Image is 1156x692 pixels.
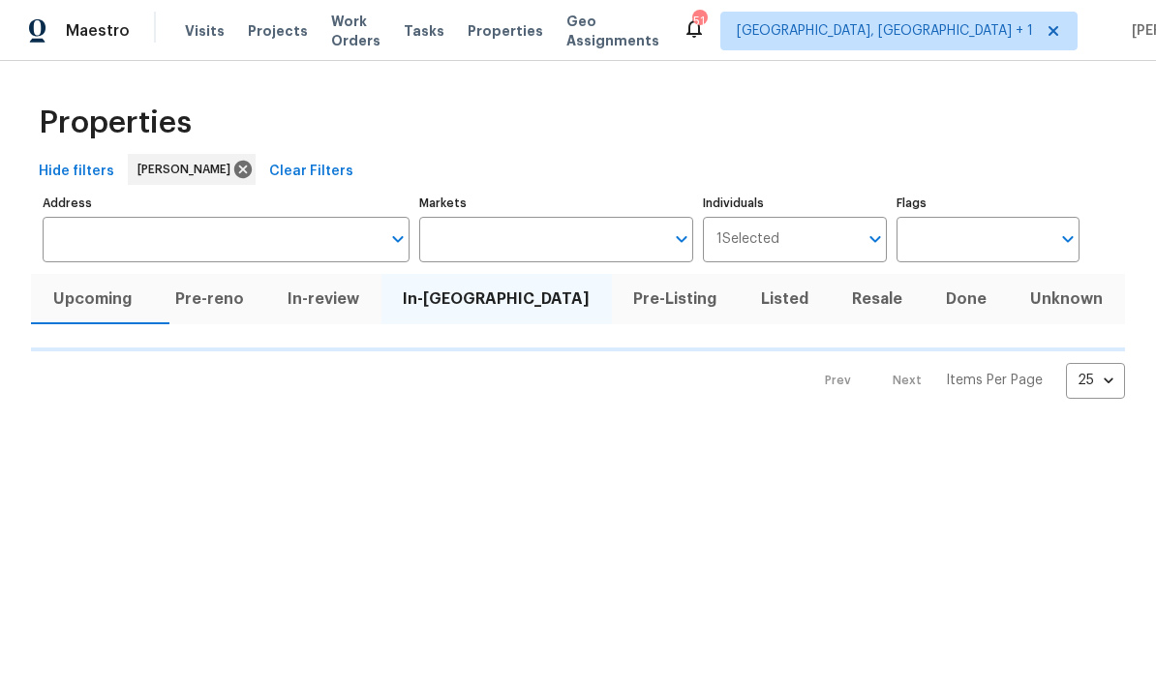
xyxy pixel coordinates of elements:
label: Address [43,197,410,209]
span: 1 Selected [716,231,779,248]
span: Pre-Listing [624,286,727,313]
span: In-review [277,286,369,313]
button: Open [384,226,411,253]
label: Markets [419,197,694,209]
span: Unknown [1020,286,1113,313]
nav: Pagination Navigation [806,363,1125,399]
button: Clear Filters [261,154,361,190]
div: 51 [692,12,706,31]
span: Maestro [66,21,130,41]
label: Flags [897,197,1080,209]
button: Open [1054,226,1081,253]
span: [GEOGRAPHIC_DATA], [GEOGRAPHIC_DATA] + 1 [737,21,1033,41]
button: Hide filters [31,154,122,190]
span: Projects [248,21,308,41]
span: Tasks [404,24,444,38]
span: [PERSON_NAME] [137,160,238,179]
span: Visits [185,21,225,41]
span: Pre-reno [165,286,254,313]
span: Hide filters [39,160,114,184]
span: Upcoming [43,286,141,313]
label: Individuals [703,197,886,209]
div: [PERSON_NAME] [128,154,256,185]
span: Done [936,286,997,313]
span: Properties [39,113,192,133]
span: Listed [750,286,818,313]
span: Resale [841,286,912,313]
span: Properties [468,21,543,41]
button: Open [668,226,695,253]
p: Items Per Page [946,371,1043,390]
div: 25 [1066,355,1125,406]
button: Open [862,226,889,253]
span: Geo Assignments [566,12,659,50]
span: Work Orders [331,12,380,50]
span: In-[GEOGRAPHIC_DATA] [393,286,600,313]
span: Clear Filters [269,160,353,184]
